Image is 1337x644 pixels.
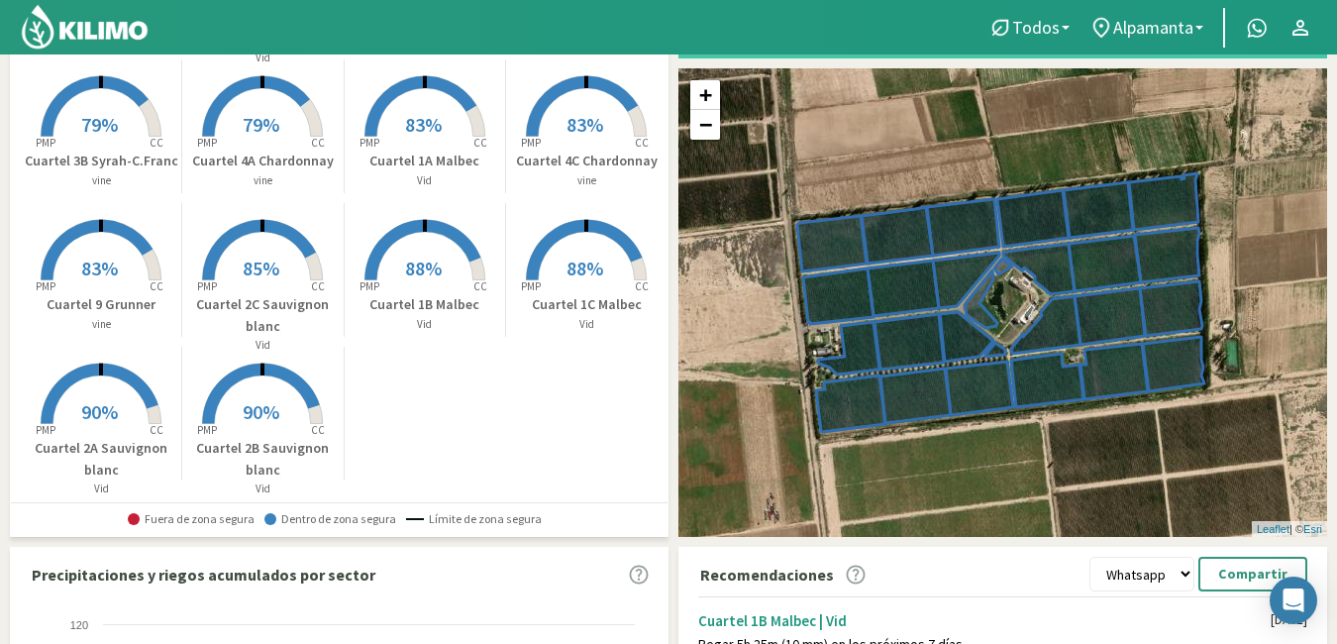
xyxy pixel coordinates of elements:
tspan: PMP [36,279,55,293]
span: 79% [81,112,118,137]
div: | © [1252,521,1327,538]
p: Cuartel 3B Syrah-C.Franc [21,151,181,171]
p: Vid [182,481,343,497]
tspan: PMP [197,279,217,293]
span: Dentro de zona segura [264,512,396,526]
span: 83% [566,112,603,137]
p: Vid [345,316,505,333]
p: vine [506,172,668,189]
p: Cuartel 2C Sauvignon blanc [182,294,343,337]
p: Compartir [1218,563,1287,586]
div: Open Intercom Messenger [1270,577,1317,624]
p: Vid [506,316,668,333]
p: Recomendaciones [700,563,834,587]
span: 83% [81,256,118,280]
a: Zoom out [690,110,720,140]
p: vine [21,172,181,189]
tspan: CC [312,136,326,150]
tspan: CC [636,136,650,150]
p: Cuartel 9 Grunner [21,294,181,315]
img: Kilimo [20,3,150,51]
tspan: CC [150,279,163,293]
p: Cuartel 1A Malbec [345,151,505,171]
p: Vid [182,50,343,66]
tspan: PMP [521,136,541,150]
p: Cuartel 4C Chardonnay [506,151,668,171]
span: 88% [566,256,603,280]
p: Cuartel 2B Sauvignon blanc [182,438,343,481]
div: Cuartel 1B Malbec | Vid [698,611,1271,630]
span: Fuera de zona segura [128,512,255,526]
tspan: CC [473,279,487,293]
tspan: CC [473,136,487,150]
tspan: PMP [359,279,378,293]
p: Cuartel 2A Sauvignon blanc [21,438,181,481]
span: 85% [243,256,279,280]
span: 90% [81,399,118,424]
a: Zoom in [690,80,720,110]
tspan: CC [150,136,163,150]
tspan: PMP [36,423,55,437]
p: Vid [182,337,343,354]
p: vine [182,172,343,189]
span: 83% [405,112,442,137]
p: Cuartel 4A Chardonnay [182,151,343,171]
p: Precipitaciones y riegos acumulados por sector [32,563,375,587]
span: Todos [1012,17,1060,38]
p: Vid [345,172,505,189]
tspan: PMP [521,279,541,293]
p: vine [21,316,181,333]
p: Cuartel 1C Malbec [506,294,668,315]
tspan: CC [636,279,650,293]
p: Vid [21,481,181,497]
tspan: PMP [36,136,55,150]
span: 90% [243,399,279,424]
a: Esri [1303,523,1322,535]
span: 79% [243,112,279,137]
tspan: CC [150,423,163,437]
span: Alpamanta [1113,17,1193,38]
tspan: CC [312,423,326,437]
tspan: CC [312,279,326,293]
button: Compartir [1198,557,1307,591]
tspan: PMP [197,423,217,437]
p: Cuartel 1B Malbec [345,294,505,315]
a: Leaflet [1257,523,1289,535]
span: Límite de zona segura [406,512,542,526]
tspan: PMP [359,136,378,150]
text: 120 [70,619,88,631]
span: 88% [405,256,442,280]
tspan: PMP [197,136,217,150]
